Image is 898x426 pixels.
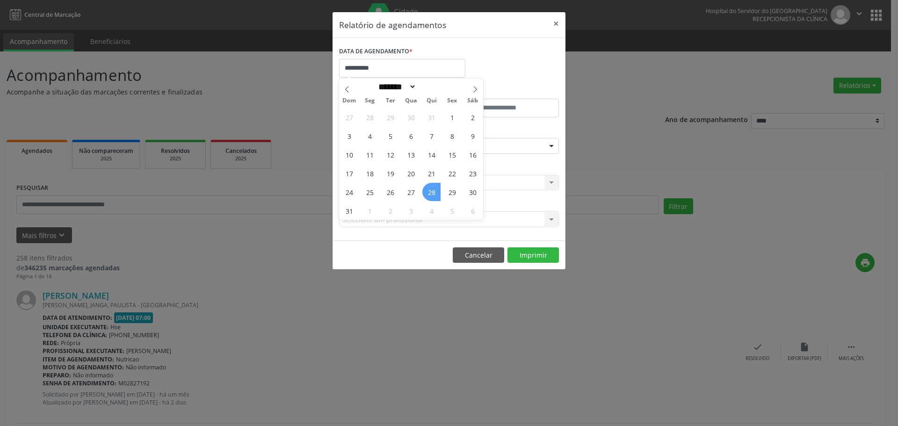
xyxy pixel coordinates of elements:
span: Seg [360,98,380,104]
button: Imprimir [507,247,559,263]
span: Sáb [463,98,483,104]
span: Agosto 23, 2025 [463,164,482,182]
button: Cancelar [453,247,504,263]
span: Agosto 9, 2025 [463,127,482,145]
span: Agosto 25, 2025 [361,183,379,201]
span: Agosto 6, 2025 [402,127,420,145]
span: Agosto 21, 2025 [422,164,441,182]
span: Agosto 31, 2025 [340,202,358,220]
span: Agosto 14, 2025 [422,145,441,164]
span: Agosto 5, 2025 [381,127,399,145]
span: Agosto 16, 2025 [463,145,482,164]
span: Julho 28, 2025 [361,108,379,126]
span: Agosto 4, 2025 [361,127,379,145]
span: Dom [339,98,360,104]
span: Agosto 26, 2025 [381,183,399,201]
span: Setembro 3, 2025 [402,202,420,220]
span: Setembro 6, 2025 [463,202,482,220]
span: Setembro 2, 2025 [381,202,399,220]
span: Agosto 28, 2025 [422,183,441,201]
span: Agosto 27, 2025 [402,183,420,201]
span: Agosto 12, 2025 [381,145,399,164]
span: Ter [380,98,401,104]
span: Agosto 11, 2025 [361,145,379,164]
span: Agosto 30, 2025 [463,183,482,201]
span: Agosto 8, 2025 [443,127,461,145]
span: Agosto 15, 2025 [443,145,461,164]
span: Setembro 5, 2025 [443,202,461,220]
label: DATA DE AGENDAMENTO [339,44,413,59]
span: Agosto 19, 2025 [381,164,399,182]
span: Agosto 22, 2025 [443,164,461,182]
span: Agosto 7, 2025 [422,127,441,145]
span: Sex [442,98,463,104]
select: Month [375,82,416,92]
span: Julho 31, 2025 [422,108,441,126]
label: ATÉ [451,84,559,99]
button: Close [547,12,565,35]
span: Agosto 17, 2025 [340,164,358,182]
h5: Relatório de agendamentos [339,19,446,31]
span: Agosto 1, 2025 [443,108,461,126]
span: Agosto 29, 2025 [443,183,461,201]
span: Julho 27, 2025 [340,108,358,126]
span: Julho 29, 2025 [381,108,399,126]
span: Qua [401,98,421,104]
span: Agosto 24, 2025 [340,183,358,201]
span: Agosto 2, 2025 [463,108,482,126]
span: Agosto 20, 2025 [402,164,420,182]
span: Agosto 3, 2025 [340,127,358,145]
span: Qui [421,98,442,104]
input: Year [416,82,447,92]
span: Agosto 18, 2025 [361,164,379,182]
span: Setembro 1, 2025 [361,202,379,220]
span: Julho 30, 2025 [402,108,420,126]
span: Agosto 13, 2025 [402,145,420,164]
span: Setembro 4, 2025 [422,202,441,220]
span: Agosto 10, 2025 [340,145,358,164]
